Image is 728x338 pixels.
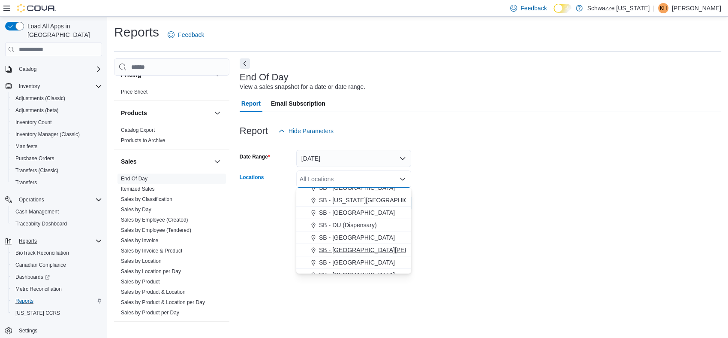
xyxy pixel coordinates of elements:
[19,83,40,90] span: Inventory
[12,248,102,258] span: BioTrack Reconciliation
[12,308,63,318] a: [US_STATE] CCRS
[9,140,105,152] button: Manifests
[121,227,191,234] span: Sales by Employee (Tendered)
[2,63,105,75] button: Catalog
[114,24,159,41] h1: Reports
[12,260,69,270] a: Canadian Compliance
[9,295,105,307] button: Reports
[121,299,205,305] a: Sales by Product & Location per Day
[121,157,211,166] button: Sales
[121,207,151,213] a: Sales by Day
[275,122,337,140] button: Hide Parameters
[121,310,179,316] a: Sales by Product per Day
[296,231,411,244] button: SB - [GEOGRAPHIC_DATA]
[15,208,59,215] span: Cash Management
[2,324,105,337] button: Settings
[9,104,105,116] button: Adjustments (beta)
[12,272,53,282] a: Dashboards
[212,108,223,118] button: Products
[15,236,102,246] span: Reports
[9,177,105,189] button: Transfers
[9,247,105,259] button: BioTrack Reconciliation
[12,284,65,294] a: Metrc Reconciliation
[587,3,650,13] p: Schwazze [US_STATE]
[15,325,102,336] span: Settings
[12,117,55,128] a: Inventory Count
[121,88,147,95] span: Price Sheet
[15,179,37,186] span: Transfers
[9,307,105,319] button: [US_STATE] CCRS
[121,237,158,244] span: Sales by Invoice
[319,208,395,217] span: SB - [GEOGRAPHIC_DATA]
[121,248,182,254] a: Sales by Invoice & Product
[12,207,102,217] span: Cash Management
[164,26,208,43] a: Feedback
[9,271,105,283] a: Dashboards
[15,81,43,91] button: Inventory
[296,269,411,281] button: SB - [GEOGRAPHIC_DATA]
[12,296,37,306] a: Reports
[12,260,102,270] span: Canadian Compliance
[240,72,289,82] h3: End Of Day
[121,137,165,143] a: Products to Archive
[653,3,655,13] p: |
[12,105,102,116] span: Adjustments (beta)
[121,109,211,117] button: Products
[121,278,160,285] span: Sales by Product
[19,196,44,203] span: Operations
[241,95,261,112] span: Report
[296,150,411,167] button: [DATE]
[121,89,147,95] a: Price Sheet
[296,194,411,207] button: SB - [US_STATE][GEOGRAPHIC_DATA]
[121,157,137,166] h3: Sales
[114,87,229,100] div: Pricing
[121,258,162,264] a: Sales by Location
[15,81,102,91] span: Inventory
[15,143,37,150] span: Manifests
[15,310,60,317] span: [US_STATE] CCRS
[240,82,365,91] div: View a sales snapshot for a date or date range.
[660,3,667,13] span: KH
[121,258,162,265] span: Sales by Location
[19,66,36,73] span: Catalog
[19,238,37,244] span: Reports
[15,64,40,74] button: Catalog
[15,195,102,205] span: Operations
[15,250,69,256] span: BioTrack Reconciliation
[319,271,395,279] span: SB - [GEOGRAPHIC_DATA]
[319,221,377,229] span: SB - DU (Dispensary)
[9,152,105,164] button: Purchase Orders
[121,175,147,182] span: End Of Day
[9,92,105,104] button: Adjustments (Classic)
[296,207,411,219] button: SB - [GEOGRAPHIC_DATA]
[12,165,102,176] span: Transfers (Classic)
[9,116,105,128] button: Inventory Count
[121,137,165,144] span: Products to Archive
[9,218,105,230] button: Traceabilty Dashboard
[520,4,547,12] span: Feedback
[2,235,105,247] button: Reports
[2,194,105,206] button: Operations
[15,286,62,292] span: Metrc Reconciliation
[289,127,334,135] span: Hide Parameters
[296,256,411,269] button: SB - [GEOGRAPHIC_DATA]
[12,296,102,306] span: Reports
[12,129,83,140] a: Inventory Manager (Classic)
[114,174,229,321] div: Sales
[19,327,37,334] span: Settings
[15,298,33,305] span: Reports
[319,246,444,254] span: SB - [GEOGRAPHIC_DATA][PERSON_NAME]
[9,128,105,140] button: Inventory Manager (Classic)
[672,3,721,13] p: [PERSON_NAME]
[17,4,56,12] img: Cova
[121,176,147,182] a: End Of Day
[121,186,155,192] span: Itemized Sales
[15,95,65,102] span: Adjustments (Classic)
[12,308,102,318] span: Washington CCRS
[121,127,155,134] span: Catalog Export
[319,258,395,267] span: SB - [GEOGRAPHIC_DATA]
[121,227,191,233] a: Sales by Employee (Tendered)
[240,58,250,69] button: Next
